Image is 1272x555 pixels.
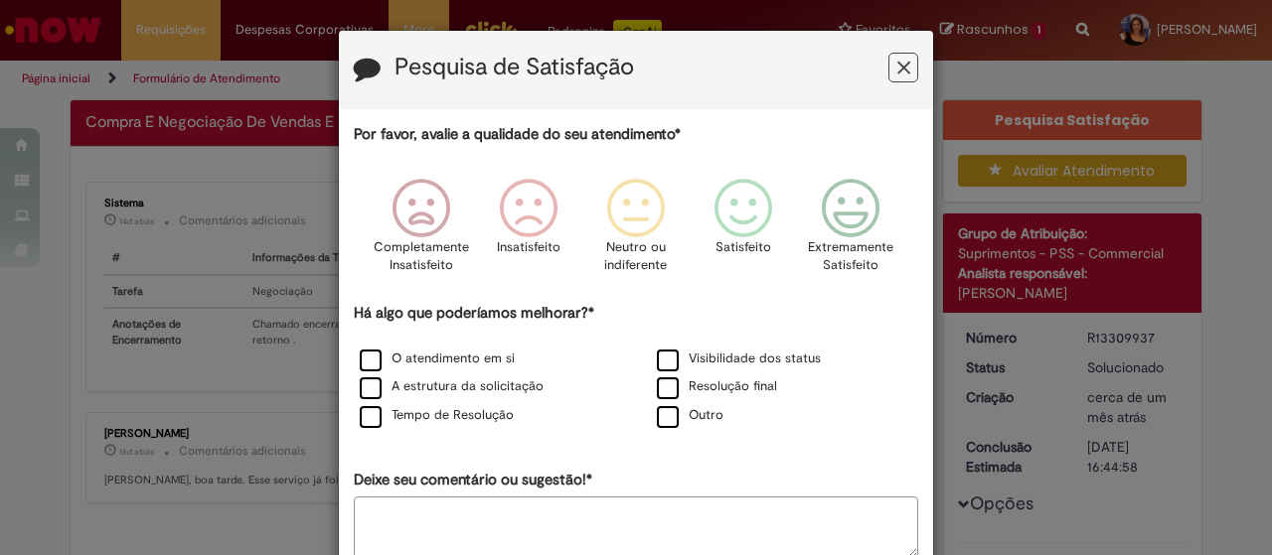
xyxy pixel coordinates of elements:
[374,238,469,275] p: Completamente Insatisfeito
[360,349,515,368] label: O atendimento em si
[497,238,560,257] p: Insatisfeito
[354,303,918,431] div: Há algo que poderíamos melhorar?*
[800,164,901,300] div: Extremamente Satisfeito
[354,470,592,490] label: Deixe seu comentário ou sugestão!*
[360,377,544,396] label: A estrutura da solicitação
[693,164,794,300] div: Satisfeito
[600,238,672,275] p: Neutro ou indiferente
[478,164,579,300] div: Insatisfeito
[657,349,821,368] label: Visibilidade dos status
[395,55,634,80] label: Pesquisa de Satisfação
[370,164,471,300] div: Completamente Insatisfeito
[657,377,777,396] label: Resolução final
[585,164,687,300] div: Neutro ou indiferente
[808,238,893,275] p: Extremamente Satisfeito
[715,238,771,257] p: Satisfeito
[354,124,681,145] label: Por favor, avalie a qualidade do seu atendimento*
[657,406,723,425] label: Outro
[360,406,514,425] label: Tempo de Resolução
